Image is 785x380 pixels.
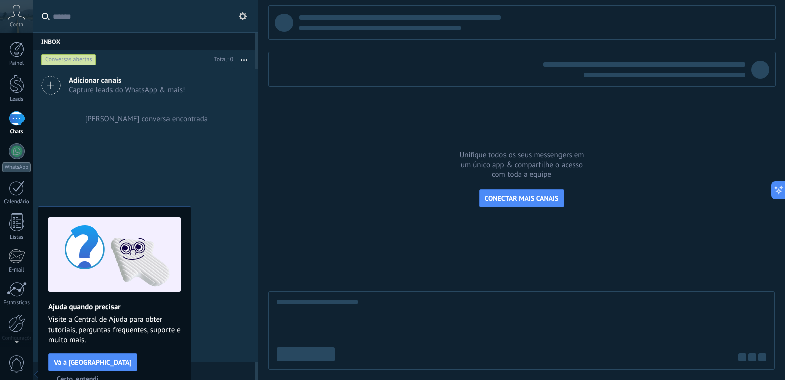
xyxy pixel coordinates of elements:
div: Chats [2,129,31,135]
span: Conta [10,22,23,28]
div: Painel [2,60,31,67]
button: Vá à [GEOGRAPHIC_DATA] [48,353,137,371]
h2: Ajuda quando precisar [48,302,181,312]
span: Capture leads do WhatsApp & mais! [69,85,185,95]
div: E-mail [2,267,31,274]
div: Listas [2,234,31,241]
div: Estatísticas [2,300,31,306]
div: Leads [2,96,31,103]
button: CONECTAR MAIS CANAIS [479,189,565,207]
div: Total: 0 [210,55,233,65]
div: Inbox [33,32,255,50]
span: Adicionar canais [69,76,185,85]
div: WhatsApp [2,162,31,172]
div: Conversas abertas [41,53,96,66]
span: Vá à [GEOGRAPHIC_DATA] [54,359,132,366]
span: CONECTAR MAIS CANAIS [485,194,559,203]
div: Calendário [2,199,31,205]
button: Mais [233,50,255,69]
div: [PERSON_NAME] conversa encontrada [85,114,208,124]
span: Visite a Central de Ajuda para obter tutoriais, perguntas frequentes, suporte e muito mais. [48,315,181,345]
